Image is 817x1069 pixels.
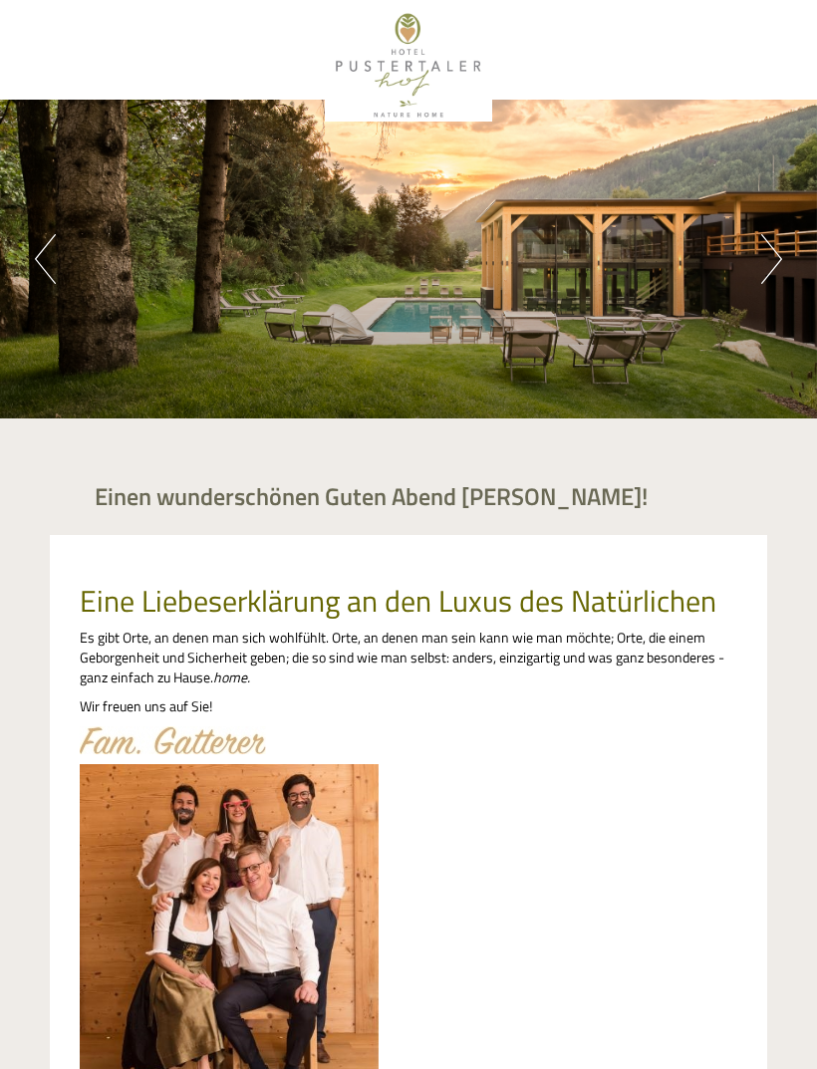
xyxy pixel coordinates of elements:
img: image [80,726,266,754]
em: home. [213,667,250,687]
span: Eine Liebeserklärung an den Luxus des Natürlichen [80,578,716,624]
button: Next [761,234,782,284]
button: Previous [35,234,56,284]
p: Es gibt Orte, an denen man sich wohlfühlt. Orte, an denen man sein kann wie man möchte; Orte, die... [80,628,737,687]
h1: Einen wunderschönen Guten Abend [PERSON_NAME]! [95,483,648,509]
p: Wir freuen uns auf Sie! [80,696,737,716]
